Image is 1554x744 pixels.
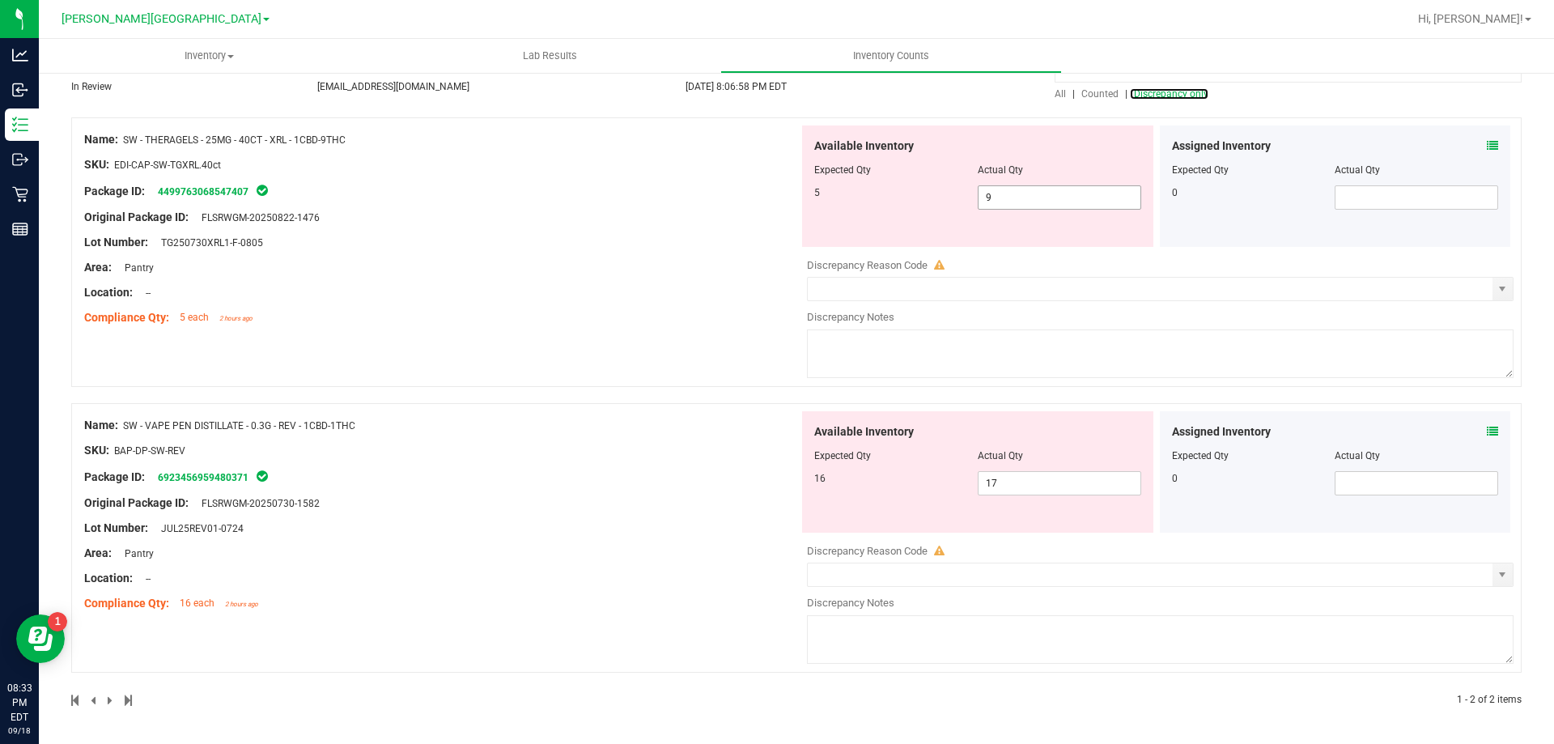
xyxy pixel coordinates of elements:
[193,212,320,223] span: FLSRWGM-20250822-1476
[62,12,261,26] span: [PERSON_NAME][GEOGRAPHIC_DATA]
[807,259,928,271] span: Discrepancy Reason Code
[84,210,189,223] span: Original Package ID:
[1055,88,1072,100] a: All
[180,312,209,323] span: 5 each
[71,695,81,706] span: Move to first page
[84,496,189,509] span: Original Package ID:
[123,420,355,432] span: SW - VAPE PEN DISTILLATE - 0.3G - REV - 1CBD-1THC
[1172,163,1335,177] div: Expected Qty
[7,725,32,737] p: 09/18
[193,498,320,509] span: FLSRWGM-20250730-1582
[125,695,132,706] span: Move to last page
[1335,449,1498,463] div: Actual Qty
[84,444,109,457] span: SKU:
[117,262,154,274] span: Pantry
[114,445,185,457] span: BAP-DP-SW-REV
[84,261,112,274] span: Area:
[84,470,145,483] span: Package ID:
[807,545,928,557] span: Discrepancy Reason Code
[84,572,133,585] span: Location:
[1055,88,1066,100] span: All
[84,133,118,146] span: Name:
[1418,12,1523,25] span: Hi, [PERSON_NAME]!
[225,601,258,608] span: 2 hours ago
[1072,88,1075,100] span: |
[12,82,28,98] inline-svg: Inbound
[978,164,1023,176] span: Actual Qty
[255,182,270,198] span: In Sync
[84,158,109,171] span: SKU:
[720,39,1061,73] a: Inventory Counts
[1457,694,1522,705] span: 1 - 2 of 2 items
[7,681,32,725] p: 08:33 PM EDT
[814,473,826,484] span: 16
[84,546,112,559] span: Area:
[39,39,380,73] a: Inventory
[48,612,67,631] iframe: Resource center unread badge
[39,49,380,63] span: Inventory
[1492,563,1513,586] span: select
[380,39,720,73] a: Lab Results
[108,695,115,706] span: Next
[1335,163,1498,177] div: Actual Qty
[979,186,1140,209] input: 9
[16,614,65,663] iframe: Resource center
[180,597,214,609] span: 16 each
[1134,88,1208,100] span: Discrepancy only
[84,521,148,534] span: Lot Number:
[814,138,914,155] span: Available Inventory
[1172,423,1271,440] span: Assigned Inventory
[84,419,118,432] span: Name:
[219,315,253,322] span: 2 hours ago
[12,47,28,63] inline-svg: Analytics
[807,309,1514,325] div: Discrepancy Notes
[91,695,98,706] span: Previous
[158,472,248,483] a: 6923456959480371
[1130,88,1208,100] a: Discrepancy only
[1077,88,1125,100] a: Counted
[807,595,1514,611] div: Discrepancy Notes
[12,151,28,168] inline-svg: Outbound
[1172,138,1271,155] span: Assigned Inventory
[1081,88,1119,100] span: Counted
[12,117,28,133] inline-svg: Inventory
[1492,278,1513,300] span: select
[1125,88,1127,100] span: |
[84,597,169,610] span: Compliance Qty:
[1172,185,1335,200] div: 0
[84,311,169,324] span: Compliance Qty:
[153,523,244,534] span: JUL25REV01-0724
[1172,471,1335,486] div: 0
[1172,449,1335,463] div: Expected Qty
[12,186,28,202] inline-svg: Retail
[686,81,787,92] span: [DATE] 8:06:58 PM EDT
[814,187,820,198] span: 5
[114,159,221,171] span: EDI-CAP-SW-TGXRL.40ct
[138,287,151,299] span: --
[978,450,1023,461] span: Actual Qty
[501,49,599,63] span: Lab Results
[255,468,270,484] span: In Sync
[158,186,248,198] a: 4499763068547407
[814,164,871,176] span: Expected Qty
[814,423,914,440] span: Available Inventory
[117,548,154,559] span: Pantry
[12,221,28,237] inline-svg: Reports
[317,81,469,92] span: [EMAIL_ADDRESS][DOMAIN_NAME]
[979,472,1140,495] input: 17
[84,286,133,299] span: Location:
[84,236,148,249] span: Lot Number:
[831,49,951,63] span: Inventory Counts
[814,450,871,461] span: Expected Qty
[84,185,145,198] span: Package ID:
[123,134,346,146] span: SW - THERAGELS - 25MG - 40CT - XRL - 1CBD-9THC
[71,81,112,92] span: In Review
[138,573,151,585] span: --
[153,237,263,249] span: TG250730XRL1-F-0805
